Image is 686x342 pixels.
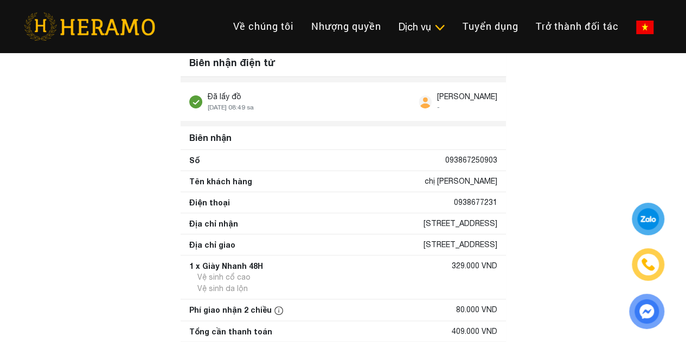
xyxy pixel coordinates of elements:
div: [PERSON_NAME] [437,91,497,102]
img: user.svg [419,95,432,108]
a: Trở thành đối tác [527,15,627,38]
div: 093867250903 [445,154,497,166]
div: Dịch vụ [399,20,445,34]
div: Điện thoại [189,197,230,208]
div: Biên nhận điện tử [181,49,506,77]
img: subToggleIcon [434,22,445,33]
img: phone-icon [642,258,655,271]
a: phone-icon [633,250,663,279]
div: Tổng cần thanh toán [189,326,272,337]
img: heramo-logo.png [24,12,155,41]
div: 329.000 VND [452,260,497,272]
div: Đã lấy đồ [208,91,254,102]
span: - [437,104,440,111]
div: [STREET_ADDRESS] [424,239,497,250]
img: stick.svg [189,95,202,108]
a: Về chúng tôi [225,15,303,38]
div: Vệ sinh cổ cao [197,272,251,283]
div: Địa chỉ giao [189,239,235,250]
div: Tên khách hàng [189,176,252,187]
div: Địa chỉ nhận [189,218,238,229]
div: [STREET_ADDRESS] [424,218,497,229]
span: [DATE] 08:49 sa [208,104,254,111]
div: 409.000 VND [452,326,497,337]
div: Phí giao nhận 2 chiều [189,304,286,316]
div: Vệ sinh da lộn [197,283,248,294]
div: Số [189,154,200,166]
img: info [274,306,283,315]
a: Tuyển dụng [454,15,527,38]
div: 80.000 VND [456,304,497,316]
a: Nhượng quyền [303,15,390,38]
img: vn-flag.png [636,21,653,34]
div: Biên nhận [185,127,502,149]
div: 1 x Giày Nhanh 48H [189,260,263,272]
div: chị [PERSON_NAME] [425,176,497,187]
div: 0938677231 [454,197,497,208]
